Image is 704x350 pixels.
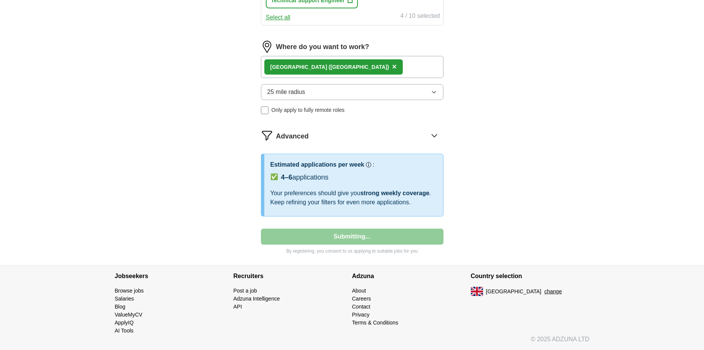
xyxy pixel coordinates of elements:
a: ValueMyCV [115,312,143,318]
label: Where do you want to work? [276,42,369,52]
button: Select all [266,13,291,22]
div: © 2025 ADZUNA LTD [109,335,596,350]
span: ✅ [270,172,278,181]
span: × [392,62,397,71]
strong: [GEOGRAPHIC_DATA] [270,64,327,70]
button: × [392,61,397,73]
p: By registering, you consent to us applying to suitable jobs for you [261,248,443,255]
button: 25 mile radius [261,84,443,100]
span: Only apply to fully remote roles [272,106,345,114]
a: Salaries [115,296,134,302]
span: Advanced [276,131,309,142]
span: ([GEOGRAPHIC_DATA]) [329,64,389,70]
div: applications [281,172,329,183]
span: 4–6 [281,173,292,181]
a: Careers [352,296,371,302]
h3: Estimated applications per week [270,160,364,169]
a: Post a job [234,288,257,294]
a: About [352,288,366,294]
a: Adzuna Intelligence [234,296,280,302]
div: 4 / 10 selected [400,11,440,22]
a: API [234,304,242,310]
img: location.png [261,41,273,53]
h4: Country selection [471,266,590,287]
a: ApplyIQ [115,320,134,326]
a: Blog [115,304,126,310]
input: Only apply to fully remote roles [261,107,269,114]
img: UK flag [471,287,483,296]
span: strong weekly coverage [360,190,429,196]
div: Your preferences should give you . Keep refining your filters for even more applications. [270,189,437,207]
img: filter [261,129,273,142]
button: Submitting... [261,229,443,245]
a: Privacy [352,312,370,318]
a: Contact [352,304,370,310]
span: [GEOGRAPHIC_DATA] [486,288,542,296]
button: change [544,288,562,296]
a: Browse jobs [115,288,144,294]
a: Terms & Conditions [352,320,398,326]
a: AI Tools [115,328,134,334]
h3: : [373,160,374,169]
span: 25 mile radius [267,87,305,97]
